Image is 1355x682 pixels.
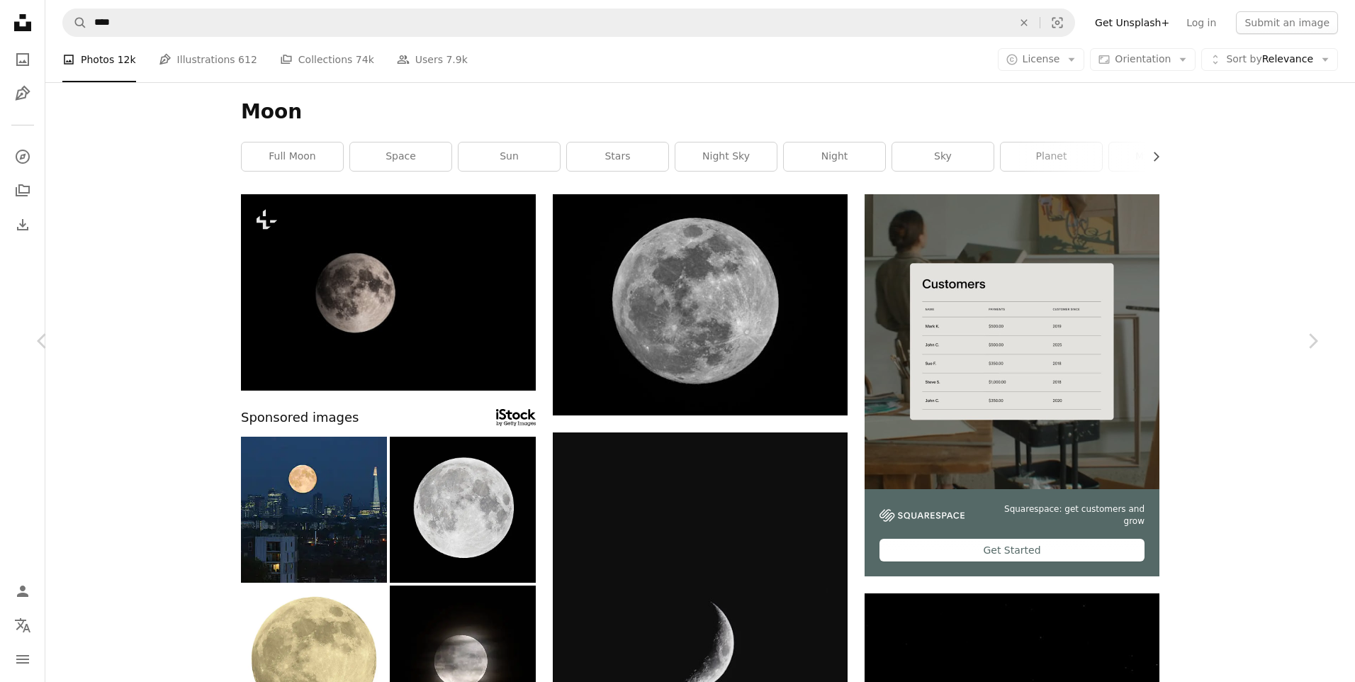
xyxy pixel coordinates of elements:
[879,509,965,522] img: file-1747939142011-51e5cc87e3c9
[9,177,37,205] a: Collections
[241,194,536,391] img: a full moon is seen in the dark sky
[553,194,848,415] img: full moon photography
[241,437,387,583] img: London Super Moon Pan
[241,286,536,298] a: a full moon is seen in the dark sky
[784,142,885,171] a: night
[1109,142,1210,171] a: moonlight
[879,539,1145,561] div: Get Started
[397,37,468,82] a: Users 7.9k
[1143,142,1159,171] button: scroll list to the right
[1201,48,1338,71] button: Sort byRelevance
[865,194,1159,489] img: file-1747939376688-baf9a4a454ffimage
[9,45,37,74] a: Photos
[675,142,777,171] a: night sky
[9,142,37,171] a: Explore
[1226,53,1261,65] span: Sort by
[9,611,37,639] button: Language
[1023,53,1060,65] span: License
[1226,52,1313,67] span: Relevance
[350,142,451,171] a: space
[567,142,668,171] a: stars
[1008,9,1040,36] button: Clear
[242,142,343,171] a: full moon
[998,48,1085,71] button: License
[446,52,467,67] span: 7.9k
[9,577,37,605] a: Log in / Sign up
[241,408,359,428] span: Sponsored images
[9,211,37,239] a: Download History
[1086,11,1178,34] a: Get Unsplash+
[1178,11,1225,34] a: Log in
[1236,11,1338,34] button: Submit an image
[9,79,37,108] a: Illustrations
[159,37,257,82] a: Illustrations 612
[1001,142,1102,171] a: planet
[9,645,37,673] button: Menu
[238,52,257,67] span: 612
[553,647,848,659] a: closeup photography of crescent moon
[553,298,848,311] a: full moon photography
[459,142,560,171] a: sun
[892,142,994,171] a: sky
[1115,53,1171,65] span: Orientation
[356,52,374,67] span: 74k
[1090,48,1196,71] button: Orientation
[62,9,1075,37] form: Find visuals sitewide
[982,503,1145,527] span: Squarespace: get customers and grow
[390,437,536,583] img: Full Moon - super moon
[1270,273,1355,409] a: Next
[63,9,87,36] button: Search Unsplash
[241,99,1159,125] h1: Moon
[1040,9,1074,36] button: Visual search
[280,37,374,82] a: Collections 74k
[865,194,1159,576] a: Squarespace: get customers and growGet Started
